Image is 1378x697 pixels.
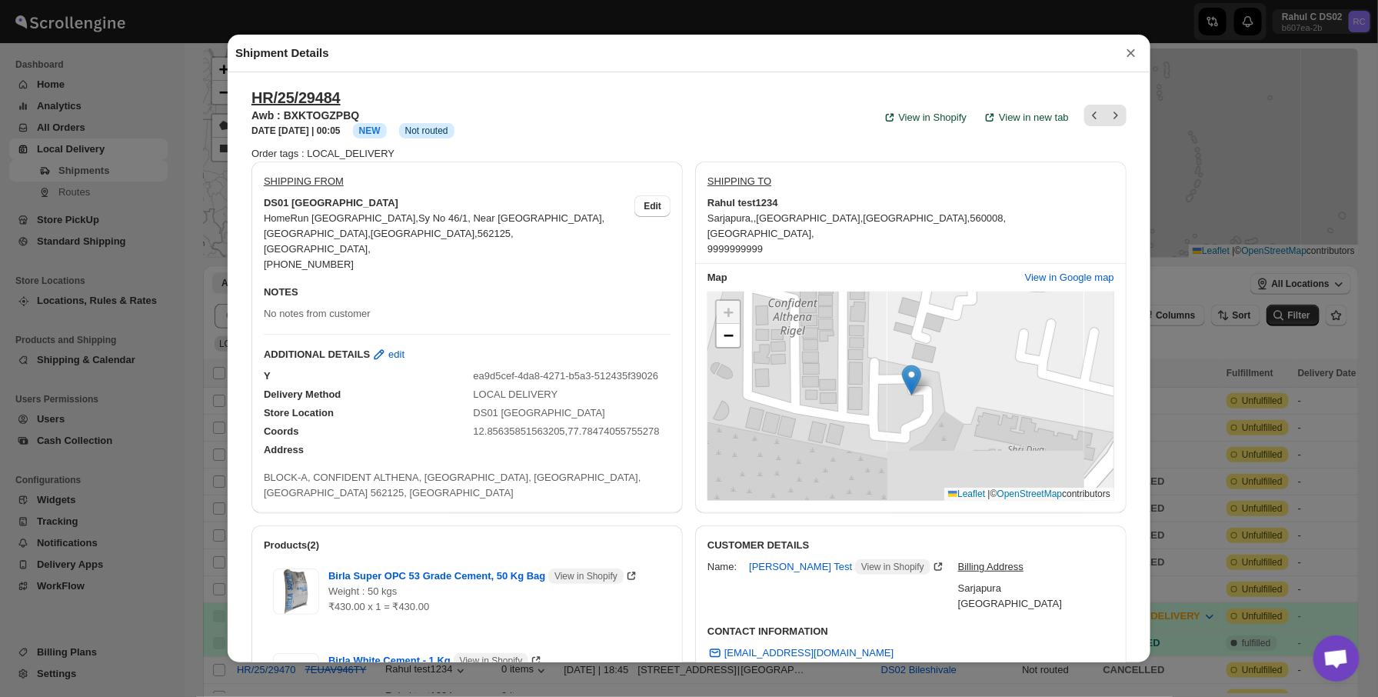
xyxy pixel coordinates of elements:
span: [GEOGRAPHIC_DATA] , [864,212,970,224]
b: [DATE] | 00:05 [278,125,340,136]
h2: Shipment Details [235,45,329,61]
span: Edit [644,200,661,212]
button: edit [362,342,414,367]
h3: DATE [251,125,341,137]
span: [PHONE_NUMBER] [264,258,354,270]
b: ADDITIONAL DETAILS [264,347,370,362]
button: View in new tab [973,100,1078,135]
span: Coords [264,425,299,437]
u: SHIPPING FROM [264,175,344,187]
span: View in Shopify [861,561,924,573]
a: Zoom out [717,324,740,347]
a: OpenStreetMap [997,489,1063,499]
div: Open chat [1313,635,1360,682]
button: HR/25/29484 [251,88,341,107]
u: Billing Address [958,561,1024,572]
b: Rahul test1234 [707,195,778,211]
span: View in new tab [999,110,1069,125]
span: View in Shopify [554,570,617,582]
span: No notes from customer [264,308,371,319]
a: Leaflet [948,489,985,499]
span: + [724,302,734,322]
button: Next [1105,105,1127,126]
span: ₹430.00 x 1 = ₹430.00 [328,601,429,612]
u: SHIPPING TO [707,175,771,187]
span: 562125 , [478,228,514,239]
div: Name: [707,559,737,575]
a: Birla White Cement - 1 Kg View in Shopify [328,655,544,666]
a: Zoom in [717,301,740,324]
span: [GEOGRAPHIC_DATA] , [757,212,864,224]
h3: CONTACT INFORMATION [707,624,1114,639]
a: [EMAIL_ADDRESS][DOMAIN_NAME] [698,641,903,665]
span: BLOCK-A, CONFIDENT ALTHENA, [GEOGRAPHIC_DATA], [GEOGRAPHIC_DATA], [GEOGRAPHIC_DATA] 562125, [GEOG... [264,472,641,499]
span: Weight : 50 kgs [328,585,397,597]
span: Y [264,370,271,382]
span: [PERSON_NAME] Test [749,559,930,575]
h3: Awb : BXKTOGZPBQ [251,108,454,123]
img: Marker [902,365,921,395]
span: [GEOGRAPHIC_DATA] , [264,228,371,239]
span: Birla Super OPC 53 Grade Cement, 50 Kg Bag [328,569,624,584]
button: Previous [1084,105,1106,126]
button: × [1120,42,1143,64]
span: [GEOGRAPHIC_DATA] , [707,228,814,239]
span: NEW [359,125,381,136]
span: Birla White Cement - 1 Kg [328,653,528,669]
span: Not routed [405,125,448,137]
span: View in Shopify [899,110,967,125]
button: Edit [634,195,671,217]
span: View in Google map [1025,270,1114,285]
span: Sy No 46/1, Near [GEOGRAPHIC_DATA] , [418,212,604,224]
span: 560008 , [970,212,1007,224]
nav: Pagination [1084,105,1127,126]
b: Map [707,272,727,283]
span: ea9d5cef-4da8-4271-b5a3-512435f39026 [474,370,659,382]
span: [EMAIL_ADDRESS][DOMAIN_NAME] [724,645,894,661]
span: 12.85635851563205,77.78474055755278 [474,425,660,437]
span: Delivery Method [264,389,341,400]
b: NOTES [264,286,298,298]
button: View in Google map [1016,265,1123,290]
span: edit [388,347,404,362]
div: Sarjapura [GEOGRAPHIC_DATA] [958,581,1062,612]
h2: Products(2) [264,538,671,553]
span: Store Location [264,407,334,419]
a: [PERSON_NAME] Test View in Shopify [749,561,946,572]
span: | [988,489,990,499]
span: , [754,212,757,224]
span: Sarjapura , [707,212,754,224]
span: LOCAL DELIVERY [474,389,558,400]
span: [GEOGRAPHIC_DATA] , [371,228,478,239]
b: DS01 [GEOGRAPHIC_DATA] [264,195,398,211]
a: Birla Super OPC 53 Grade Cement, 50 Kg Bag View in Shopify [328,570,639,582]
a: View in Shopify [873,100,977,135]
h3: CUSTOMER DETAILS [707,538,1114,553]
span: HomeRun [GEOGRAPHIC_DATA] , [264,212,418,224]
div: Order tags : LOCAL_DELIVERY [251,146,1127,162]
span: 9999999999 [707,243,763,255]
span: Address [264,444,304,455]
span: DS01 [GEOGRAPHIC_DATA] [474,407,605,419]
span: View in Shopify [460,655,523,667]
span: [GEOGRAPHIC_DATA] , [264,243,371,255]
span: − [724,325,734,345]
div: © contributors [944,488,1114,501]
